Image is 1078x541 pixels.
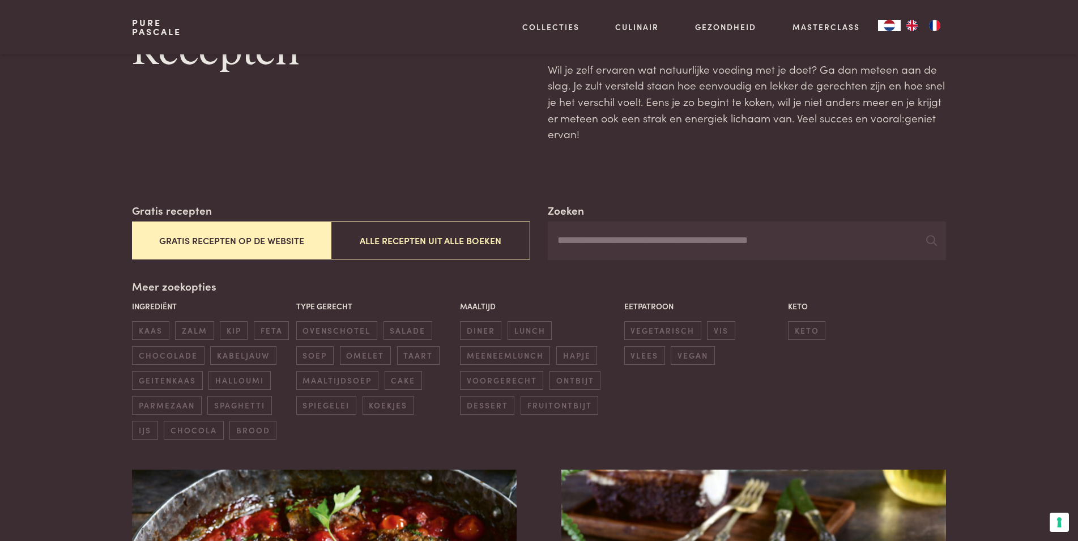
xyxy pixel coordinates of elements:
[132,321,169,340] span: kaas
[296,346,334,365] span: soep
[132,371,202,390] span: geitenkaas
[548,202,584,219] label: Zoeken
[132,202,212,219] label: Gratis recepten
[363,396,414,415] span: koekjes
[624,300,782,312] p: Eetpatroon
[296,371,378,390] span: maaltijdsoep
[792,21,860,33] a: Masterclass
[397,346,440,365] span: taart
[132,18,181,36] a: PurePascale
[901,20,946,31] ul: Language list
[296,321,377,340] span: ovenschotel
[521,396,598,415] span: fruitontbijt
[229,421,276,440] span: brood
[556,346,597,365] span: hapje
[175,321,214,340] span: zalm
[615,21,659,33] a: Culinair
[132,396,201,415] span: parmezaan
[460,346,550,365] span: meeneemlunch
[788,321,825,340] span: keto
[548,61,945,142] p: Wil je zelf ervaren wat natuurlijke voeding met je doet? Ga dan meteen aan de slag. Je zult verst...
[340,346,391,365] span: omelet
[549,371,600,390] span: ontbijt
[707,321,735,340] span: vis
[331,221,530,259] button: Alle recepten uit alle boeken
[207,396,271,415] span: spaghetti
[460,371,543,390] span: voorgerecht
[878,20,946,31] aside: Language selected: Nederlands
[878,20,901,31] div: Language
[671,346,714,365] span: vegan
[508,321,552,340] span: lunch
[132,421,157,440] span: ijs
[695,21,756,33] a: Gezondheid
[210,346,276,365] span: kabeljauw
[208,371,270,390] span: halloumi
[220,321,248,340] span: kip
[878,20,901,31] a: NL
[132,300,290,312] p: Ingrediënt
[1050,513,1069,532] button: Uw voorkeuren voor toestemming voor trackingtechnologieën
[460,396,514,415] span: dessert
[164,421,223,440] span: chocola
[901,20,923,31] a: EN
[788,300,946,312] p: Keto
[522,21,580,33] a: Collecties
[132,346,204,365] span: chocolade
[296,300,454,312] p: Type gerecht
[624,321,701,340] span: vegetarisch
[254,321,289,340] span: feta
[460,321,501,340] span: diner
[132,221,331,259] button: Gratis recepten op de website
[460,300,618,312] p: Maaltijd
[384,321,432,340] span: salade
[385,371,422,390] span: cake
[624,346,665,365] span: vlees
[923,20,946,31] a: FR
[296,396,356,415] span: spiegelei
